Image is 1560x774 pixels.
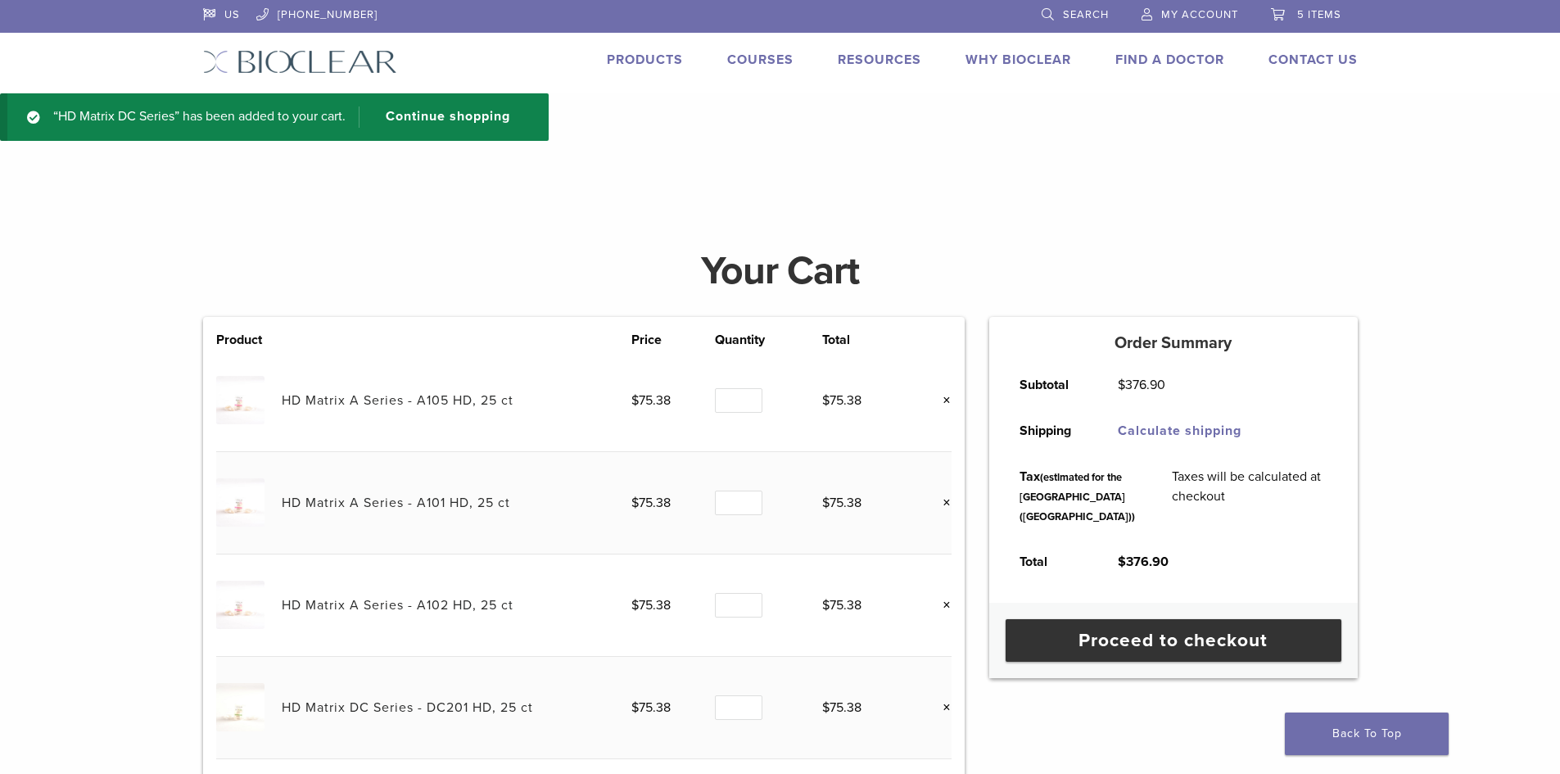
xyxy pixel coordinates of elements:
span: $ [1118,554,1126,570]
a: Courses [727,52,794,68]
span: $ [822,392,830,409]
a: Back To Top [1285,713,1449,755]
img: HD Matrix A Series - A101 HD, 25 ct [216,478,265,527]
bdi: 75.38 [822,495,861,511]
span: $ [822,699,830,716]
bdi: 75.38 [631,597,671,613]
small: (estimated for the [GEOGRAPHIC_DATA] ([GEOGRAPHIC_DATA])) [1020,471,1135,523]
h5: Order Summary [989,333,1358,353]
th: Total [1002,539,1100,585]
bdi: 75.38 [631,392,671,409]
bdi: 75.38 [631,495,671,511]
th: Price [631,330,716,350]
bdi: 376.90 [1118,377,1165,393]
a: Why Bioclear [965,52,1071,68]
span: $ [631,392,639,409]
a: HD Matrix A Series - A101 HD, 25 ct [282,495,510,511]
img: HD Matrix A Series - A105 HD, 25 ct [216,376,265,424]
a: Resources [838,52,921,68]
bdi: 376.90 [1118,554,1169,570]
a: HD Matrix A Series - A102 HD, 25 ct [282,597,513,613]
th: Total [822,330,907,350]
td: Taxes will be calculated at checkout [1154,454,1345,539]
bdi: 75.38 [822,597,861,613]
span: My Account [1161,8,1238,21]
span: $ [631,597,639,613]
span: $ [1118,377,1125,393]
span: $ [822,495,830,511]
a: Continue shopping [359,106,522,128]
th: Tax [1002,454,1154,539]
h1: Your Cart [191,251,1370,291]
a: Calculate shipping [1118,423,1241,439]
img: Bioclear [203,50,397,74]
th: Shipping [1002,408,1100,454]
bdi: 75.38 [631,699,671,716]
a: HD Matrix DC Series - DC201 HD, 25 ct [282,699,533,716]
span: $ [631,495,639,511]
a: HD Matrix A Series - A105 HD, 25 ct [282,392,513,409]
img: HD Matrix DC Series - DC201 HD, 25 ct [216,683,265,731]
span: $ [631,699,639,716]
a: Find A Doctor [1115,52,1224,68]
th: Quantity [715,330,821,350]
img: HD Matrix A Series - A102 HD, 25 ct [216,581,265,629]
a: Remove this item [930,492,952,514]
a: Remove this item [930,697,952,718]
a: Remove this item [930,390,952,411]
a: Contact Us [1268,52,1358,68]
span: Search [1063,8,1109,21]
span: 5 items [1297,8,1341,21]
span: $ [822,597,830,613]
a: Remove this item [930,595,952,616]
th: Subtotal [1002,362,1100,408]
bdi: 75.38 [822,392,861,409]
a: Proceed to checkout [1006,619,1341,662]
bdi: 75.38 [822,699,861,716]
a: Products [607,52,683,68]
th: Product [216,330,282,350]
